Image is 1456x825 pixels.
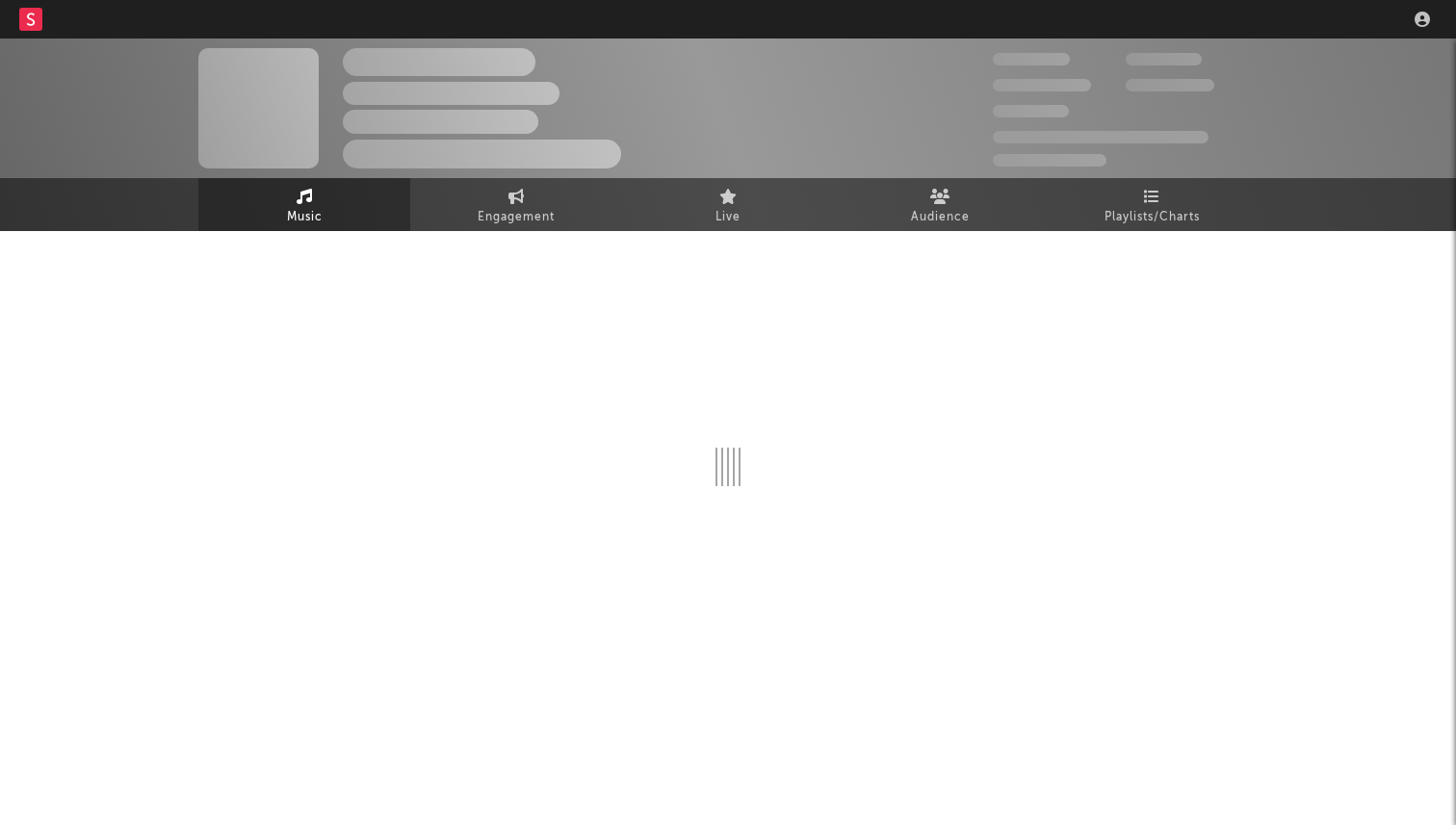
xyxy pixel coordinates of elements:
span: 50,000,000 [993,79,1091,91]
span: Playlists/Charts [1105,206,1200,229]
a: Live [622,178,834,231]
a: Music [198,178,410,231]
span: Jump Score: 85.0 [993,154,1106,167]
span: 300,000 [993,53,1070,65]
span: Audience [911,206,970,229]
a: Engagement [410,178,622,231]
span: 1,000,000 [1126,79,1214,91]
span: 100,000 [993,105,1069,117]
a: Playlists/Charts [1046,178,1258,231]
span: 100,000 [1126,53,1202,65]
span: Live [715,206,741,229]
span: Music [287,206,323,229]
span: Engagement [478,206,555,229]
span: 50,000,000 Monthly Listeners [993,131,1209,143]
a: Audience [834,178,1046,231]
